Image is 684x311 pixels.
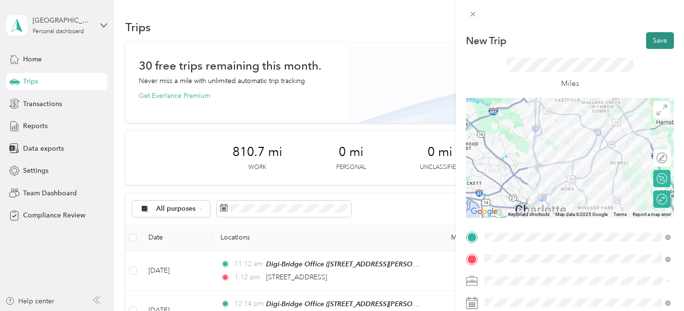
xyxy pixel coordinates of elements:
a: Report a map error [633,212,671,217]
p: Miles [561,78,579,90]
button: Keyboard shortcuts [508,211,550,218]
img: Google [468,205,500,218]
a: Open this area in Google Maps (opens a new window) [468,205,500,218]
p: New Trip [466,34,506,48]
button: Save [646,32,674,49]
iframe: Everlance-gr Chat Button Frame [630,257,684,311]
span: Map data ©2025 Google [555,212,608,217]
a: Terms (opens in new tab) [613,212,627,217]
